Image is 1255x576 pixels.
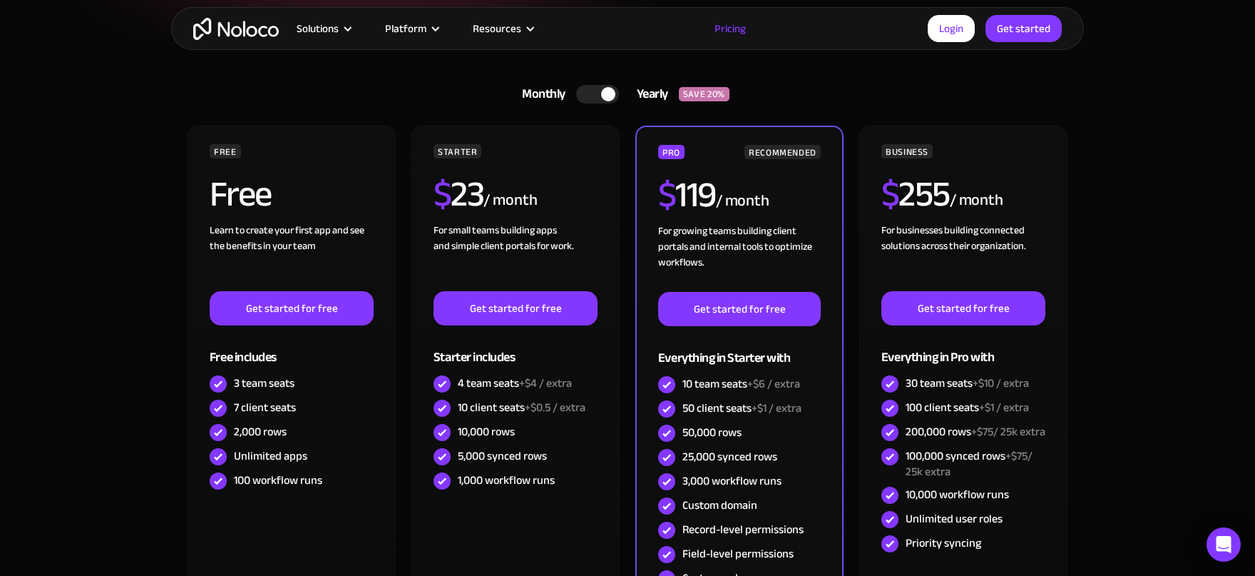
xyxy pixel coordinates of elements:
[434,161,451,228] span: $
[473,19,521,38] div: Resources
[881,161,899,228] span: $
[458,400,585,415] div: 10 client seats
[234,375,294,391] div: 3 team seats
[906,424,1045,440] div: 200,000 rows
[716,190,769,213] div: / month
[928,15,975,42] a: Login
[434,223,598,291] div: For small teams building apps and simple client portals for work. ‍
[906,400,1029,415] div: 100 client seats
[434,291,598,325] a: Get started for free
[210,325,374,372] div: Free includes
[682,522,804,537] div: Record-level permissions
[1207,527,1241,562] div: Open Intercom Messenger
[279,19,367,38] div: Solutions
[985,15,1062,42] a: Get started
[234,400,296,415] div: 7 client seats
[906,445,1033,482] span: +$75/ 25k extra
[973,373,1029,394] span: +$10 / extra
[234,448,307,464] div: Unlimited apps
[682,449,777,465] div: 25,000 synced rows
[434,325,598,372] div: Starter includes
[658,145,685,159] div: PRO
[483,189,537,212] div: / month
[458,473,555,488] div: 1,000 workflow runs
[193,18,279,40] a: home
[697,19,764,38] a: Pricing
[747,373,800,395] span: +$6 / extra
[744,145,821,159] div: RECOMMENDED
[682,400,801,416] div: 50 client seats
[367,19,455,38] div: Platform
[658,223,821,292] div: For growing teams building client portals and internal tools to optimize workflows.
[906,487,1009,502] div: 10,000 workflow runs
[525,397,585,418] span: +$0.5 / extra
[297,19,339,38] div: Solutions
[619,84,679,105] div: Yearly
[906,535,981,551] div: Priority syncing
[210,223,374,291] div: Learn to create your first app and see the benefits in your team ‍
[682,546,794,562] div: Field-level permissions
[881,291,1045,325] a: Get started for free
[682,473,782,489] div: 3,000 workflow runs
[682,497,757,513] div: Custom domain
[979,397,1029,418] span: +$1 / extra
[234,424,287,440] div: 2,000 rows
[950,189,1003,212] div: / month
[658,326,821,373] div: Everything in Starter with
[519,373,572,394] span: +$4 / extra
[752,398,801,419] span: +$1 / extra
[455,19,550,38] div: Resources
[658,292,821,326] a: Get started for free
[434,144,481,158] div: STARTER
[682,376,800,392] div: 10 team seats
[504,84,576,105] div: Monthly
[210,291,374,325] a: Get started for free
[906,375,1029,391] div: 30 team seats
[658,161,676,228] span: $
[881,144,933,158] div: BUSINESS
[881,176,950,212] h2: 255
[458,375,572,391] div: 4 team seats
[385,19,426,38] div: Platform
[679,87,729,101] div: SAVE 20%
[210,144,241,158] div: FREE
[658,177,716,213] h2: 119
[434,176,484,212] h2: 23
[458,448,547,464] div: 5,000 synced rows
[682,425,742,440] div: 50,000 rows
[906,448,1045,480] div: 100,000 synced rows
[881,223,1045,291] div: For businesses building connected solutions across their organization. ‍
[971,421,1045,443] span: +$75/ 25k extra
[881,325,1045,372] div: Everything in Pro with
[234,473,322,488] div: 100 workflow runs
[458,424,515,440] div: 10,000 rows
[906,511,1003,527] div: Unlimited user roles
[210,176,272,212] h2: Free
